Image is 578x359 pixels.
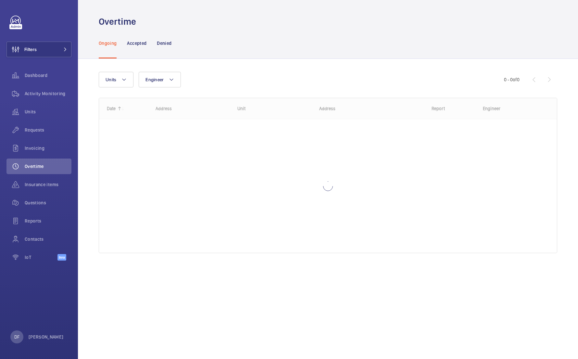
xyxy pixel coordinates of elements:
span: Units [25,109,71,115]
p: Accepted [127,40,146,46]
button: Filters [6,42,71,57]
span: Filters [24,46,37,53]
span: Insurance items [25,181,71,188]
p: DF [14,334,19,340]
span: Reports [25,218,71,224]
span: Dashboard [25,72,71,79]
span: IoT [25,254,57,261]
span: 0 - 0 0 [504,77,520,82]
span: of [513,77,517,82]
button: Engineer [139,72,181,87]
p: [PERSON_NAME] [29,334,64,340]
span: Beta [57,254,66,261]
p: Denied [157,40,171,46]
button: Units [99,72,133,87]
span: Overtime [25,163,71,170]
span: Activity Monitoring [25,90,71,97]
span: Requests [25,127,71,133]
span: Units [106,77,116,82]
span: Questions [25,199,71,206]
h1: Overtime [99,16,140,28]
span: Invoicing [25,145,71,151]
p: Ongoing [99,40,117,46]
span: Engineer [145,77,164,82]
span: Contacts [25,236,71,242]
